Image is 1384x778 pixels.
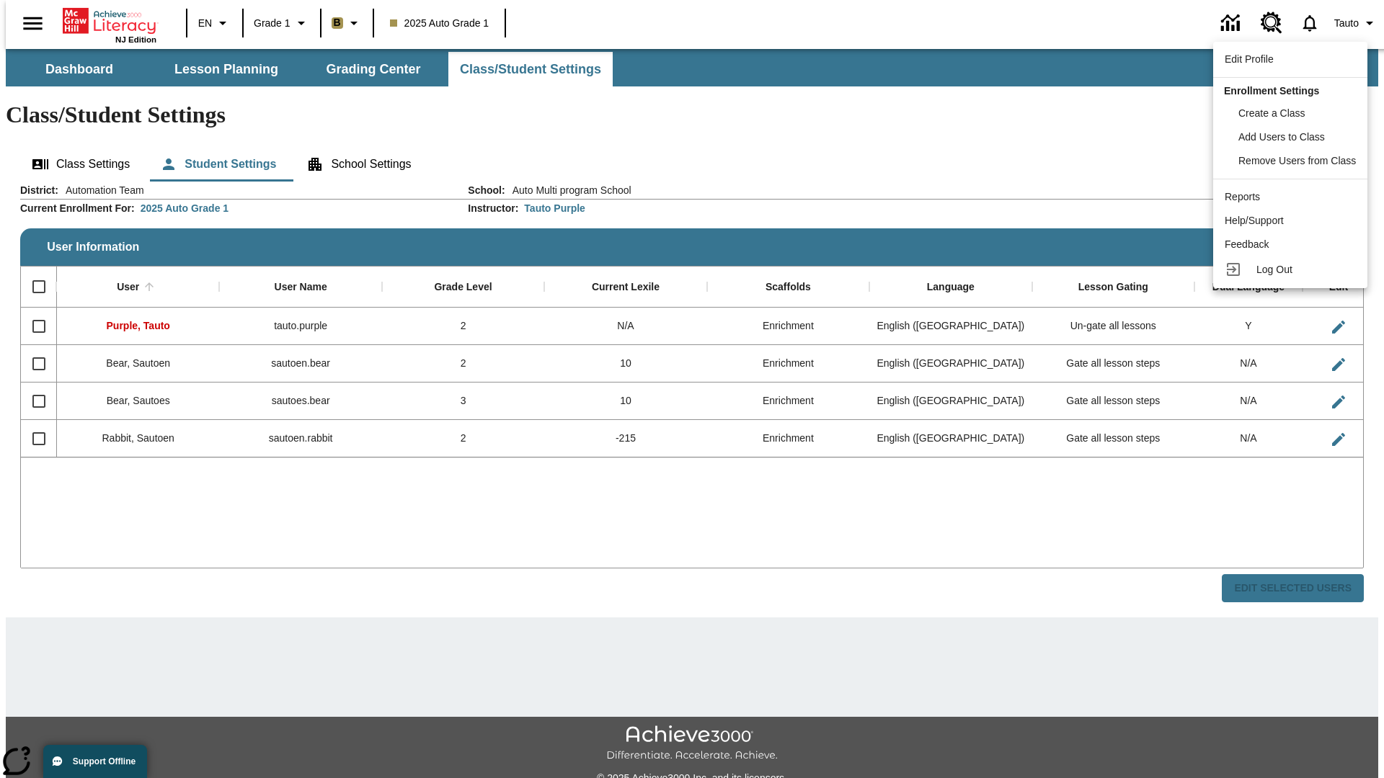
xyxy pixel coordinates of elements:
span: Edit Profile [1225,53,1274,65]
span: Reports [1225,191,1260,202]
span: Help/Support [1225,215,1284,226]
span: Enrollment Settings [1224,85,1319,97]
span: Remove Users from Class [1238,155,1356,166]
span: Feedback [1225,238,1269,250]
span: Create a Class [1238,107,1305,119]
span: Log Out [1256,264,1292,275]
span: Add Users to Class [1238,131,1325,143]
